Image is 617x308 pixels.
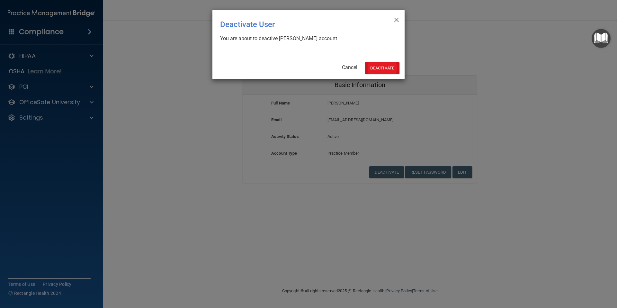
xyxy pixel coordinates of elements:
a: Cancel [342,64,357,70]
button: Deactivate [365,62,399,74]
button: Open Resource Center [592,29,611,48]
span: × [394,13,399,25]
div: Deactivate User [220,15,371,34]
div: You are about to deactive [PERSON_NAME] account [220,35,392,42]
